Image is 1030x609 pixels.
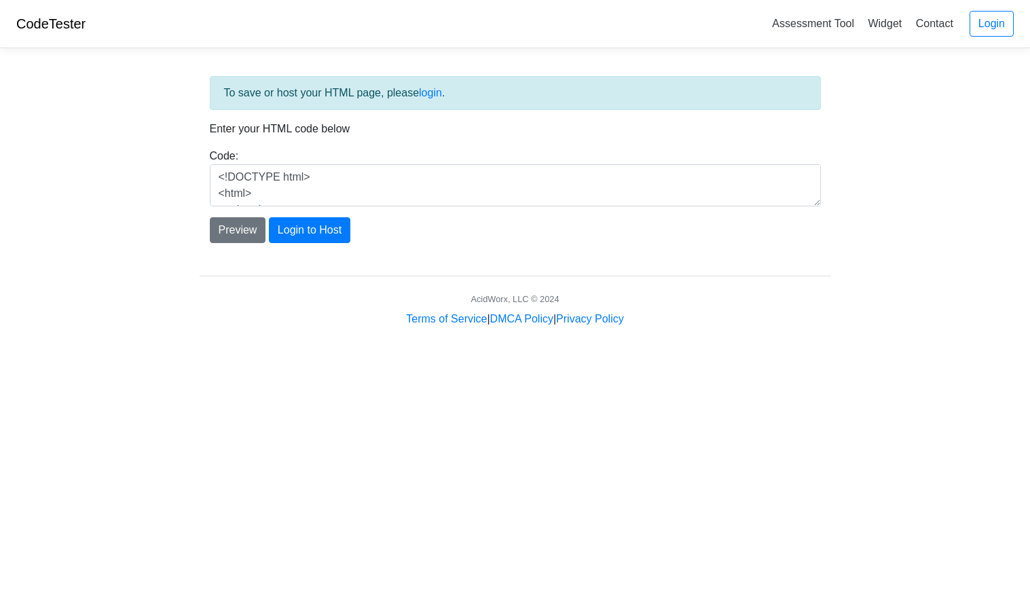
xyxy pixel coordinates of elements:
textarea: <!DOCTYPE html> <html> <head> <title>Test</title> </head> <body> <h1>Hello, world!</h1> </body> <... [210,164,821,206]
div: | | [406,311,623,327]
button: Login to Host [269,217,350,243]
p: Enter your HTML code below [210,121,821,137]
a: Assessment Tool [767,12,860,35]
div: To save or host your HTML page, please . [210,76,821,110]
a: Privacy Policy [556,313,624,325]
div: Code: [200,148,831,206]
a: Contact [911,12,959,35]
a: DMCA Policy [490,313,553,325]
a: Widget [862,12,907,35]
a: Terms of Service [406,313,487,325]
button: Preview [210,217,266,243]
a: login [419,87,442,98]
div: AcidWorx, LLC © 2024 [471,293,559,306]
a: Login [970,11,1014,37]
a: CodeTester [16,16,86,31]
